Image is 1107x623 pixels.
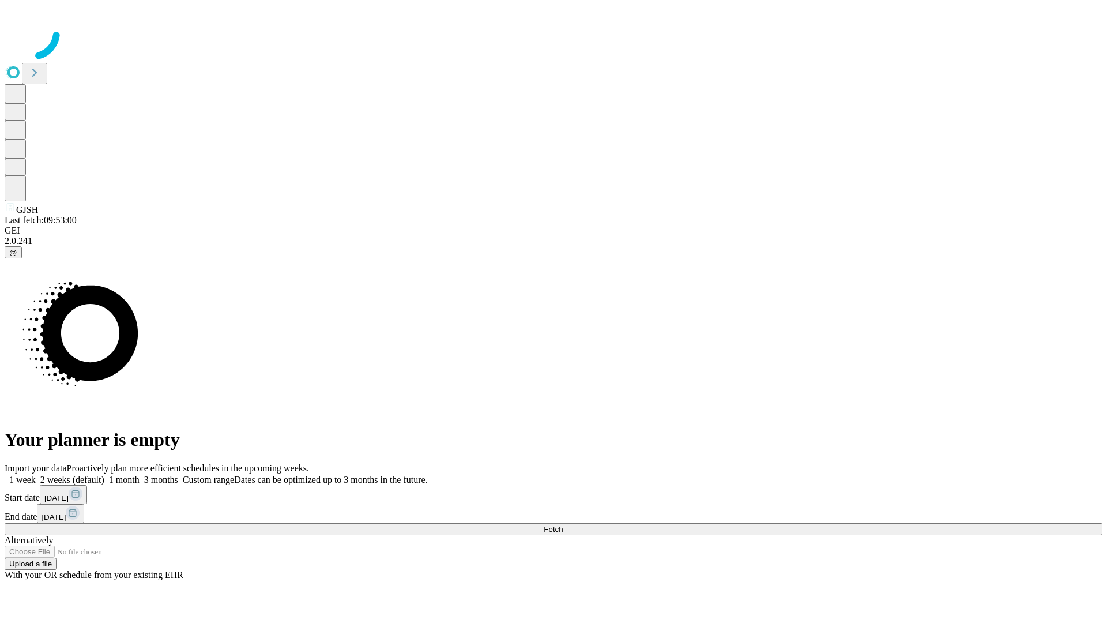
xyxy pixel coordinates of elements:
[183,475,234,485] span: Custom range
[5,523,1102,535] button: Fetch
[5,535,53,545] span: Alternatively
[5,570,183,580] span: With your OR schedule from your existing EHR
[5,226,1102,236] div: GEI
[5,246,22,258] button: @
[44,494,69,502] span: [DATE]
[144,475,178,485] span: 3 months
[5,236,1102,246] div: 2.0.241
[42,513,66,521] span: [DATE]
[5,429,1102,451] h1: Your planner is empty
[40,485,87,504] button: [DATE]
[9,248,17,257] span: @
[5,504,1102,523] div: End date
[109,475,140,485] span: 1 month
[5,215,77,225] span: Last fetch: 09:53:00
[5,558,57,570] button: Upload a file
[5,485,1102,504] div: Start date
[16,205,38,215] span: GJSH
[40,475,104,485] span: 2 weeks (default)
[37,504,84,523] button: [DATE]
[234,475,427,485] span: Dates can be optimized up to 3 months in the future.
[544,525,563,534] span: Fetch
[5,463,67,473] span: Import your data
[9,475,36,485] span: 1 week
[67,463,309,473] span: Proactively plan more efficient schedules in the upcoming weeks.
